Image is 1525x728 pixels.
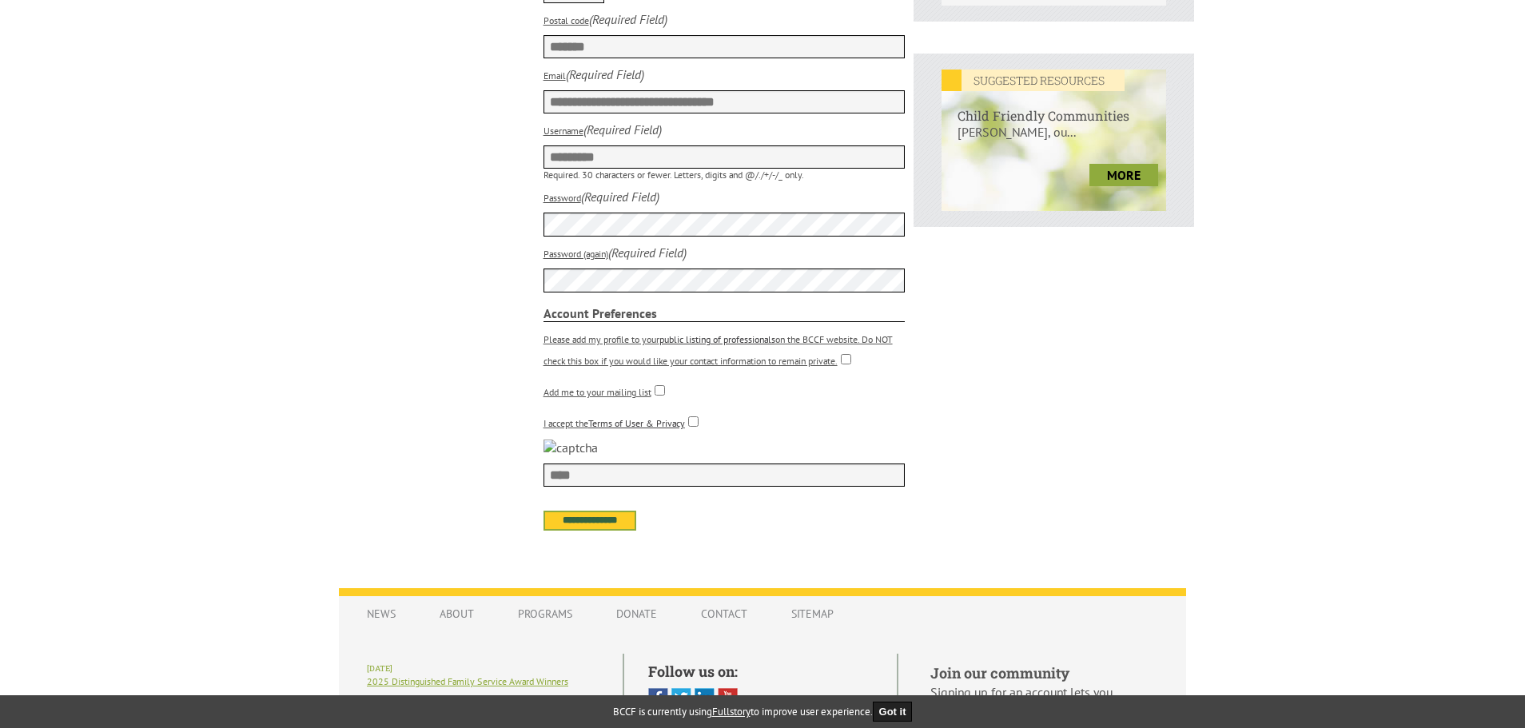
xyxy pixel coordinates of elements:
[648,662,873,681] h5: Follow us on:
[583,121,662,137] i: (Required Field)
[544,417,685,429] label: I accept the
[695,688,715,708] img: Linked In
[544,440,598,455] img: captcha
[544,14,589,26] label: Postal code
[566,66,644,82] i: (Required Field)
[608,245,687,261] i: (Required Field)
[930,663,1158,682] h5: Join our community
[600,599,673,629] a: Donate
[367,675,568,687] a: 2025 Distinguished Family Service Award Winners
[544,192,581,204] label: Password
[648,688,668,708] img: Facebook
[544,305,906,322] strong: Account Preferences
[544,386,651,398] label: Add me to your mailing list
[544,333,893,367] label: Please add my profile to your on the BCCF website. Do NOT check this box if you would like your c...
[659,333,775,345] a: public listing of professionals
[502,599,588,629] a: Programs
[685,599,763,629] a: Contact
[775,599,850,629] a: Sitemap
[873,702,913,722] button: Got it
[589,11,667,27] i: (Required Field)
[1089,164,1158,186] a: more
[544,169,906,181] p: Required. 30 characters or fewer. Letters, digits and @/./+/-/_ only.
[424,599,490,629] a: About
[712,705,751,718] a: Fullstory
[351,599,412,629] a: News
[544,248,608,260] label: Password (again)
[588,417,685,429] a: Terms of User & Privacy
[942,70,1125,91] em: SUGGESTED RESOURCES
[942,91,1166,124] h6: Child Friendly Communities
[581,189,659,205] i: (Required Field)
[671,688,691,708] img: Twitter
[942,124,1166,156] p: [PERSON_NAME], ou...
[544,70,566,82] label: Email
[367,663,599,674] h6: [DATE]
[718,688,738,708] img: You Tube
[544,125,583,137] label: Username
